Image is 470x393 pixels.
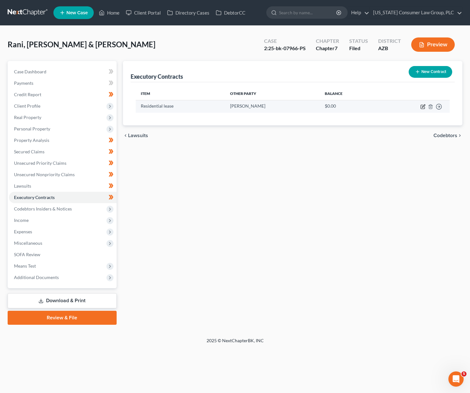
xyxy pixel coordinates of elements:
a: DebtorCC [213,7,249,18]
span: New Case [66,10,88,15]
a: SOFA Review [9,249,117,260]
div: 2025 © NextChapterBK, INC [54,337,416,349]
iframe: Intercom live chat [448,371,464,387]
a: Unsecured Priority Claims [9,157,117,169]
a: Credit Report [9,89,117,100]
a: Review & File [8,311,117,325]
span: SOFA Review [14,252,40,257]
span: Expenses [14,229,32,234]
div: Chapter [316,45,339,52]
a: Lawsuits [9,180,117,192]
span: Client Profile [14,103,40,109]
th: Item [136,87,225,100]
a: [US_STATE] Consumer Law Group, PLC [370,7,462,18]
span: Lawsuits [14,183,31,189]
a: Download & Print [8,293,117,308]
span: Payments [14,80,33,86]
a: Directory Cases [164,7,213,18]
span: Codebtors [433,133,457,138]
span: Lawsuits [128,133,148,138]
a: Case Dashboard [9,66,117,77]
a: Help [348,7,369,18]
div: AZB [378,45,401,52]
span: Personal Property [14,126,50,131]
i: chevron_right [457,133,462,138]
div: 2:25-bk-07966-PS [264,45,306,52]
div: Filed [349,45,368,52]
th: Other Party [225,87,320,100]
span: Unsecured Nonpriority Claims [14,172,75,177]
div: Chapter [316,37,339,45]
td: $0.00 [320,100,378,112]
a: Home [96,7,123,18]
span: Means Test [14,263,36,269]
span: Miscellaneous [14,240,42,246]
button: chevron_left Lawsuits [123,133,148,138]
span: Income [14,217,29,223]
span: 7 [335,45,337,51]
td: Residential lease [136,100,225,112]
th: Balance [320,87,378,100]
span: Case Dashboard [14,69,46,74]
span: Unsecured Priority Claims [14,160,66,166]
a: Secured Claims [9,146,117,157]
span: Real Property [14,115,41,120]
button: New Contract [409,66,452,78]
div: Status [349,37,368,45]
a: Unsecured Nonpriority Claims [9,169,117,180]
span: 5 [461,371,467,376]
span: Property Analysis [14,137,49,143]
button: Preview [411,37,455,52]
span: Executory Contracts [14,195,55,200]
a: Client Portal [123,7,164,18]
a: Executory Contracts [9,192,117,203]
span: Credit Report [14,92,41,97]
span: Secured Claims [14,149,44,154]
div: Case [264,37,306,45]
i: chevron_left [123,133,128,138]
button: Codebtors chevron_right [433,133,462,138]
td: [PERSON_NAME] [225,100,320,112]
div: District [378,37,401,45]
input: Search by name... [279,7,337,18]
a: Property Analysis [9,135,117,146]
a: Payments [9,77,117,89]
div: Executory Contracts [131,73,183,80]
span: Codebtors Insiders & Notices [14,206,72,211]
span: Rani, [PERSON_NAME] & [PERSON_NAME] [8,40,155,49]
span: Additional Documents [14,275,59,280]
